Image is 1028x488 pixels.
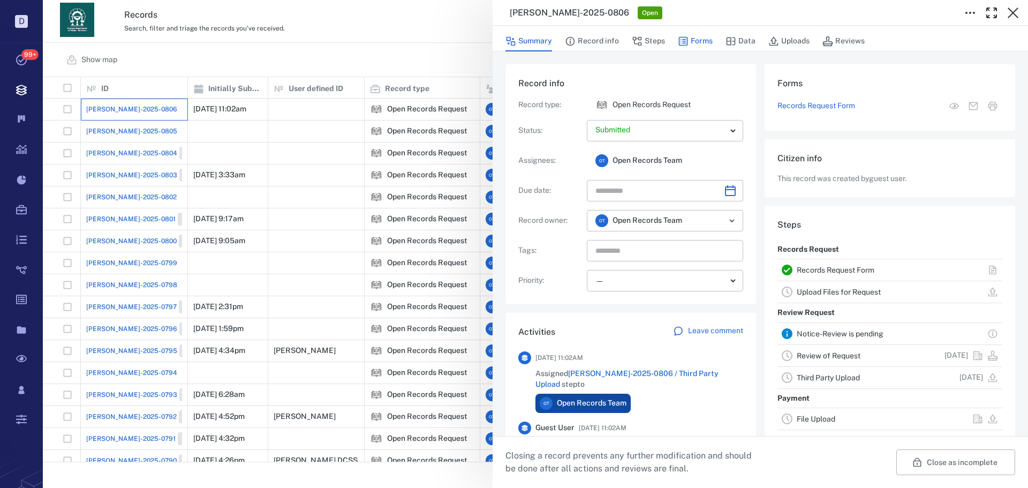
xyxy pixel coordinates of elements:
[613,215,682,226] span: Open Records Team
[95,7,117,17] span: Help
[15,15,28,28] p: D
[518,125,583,136] p: Status :
[777,303,835,322] p: Review Request
[720,180,741,201] button: Choose date
[944,96,964,116] button: View form in the step
[21,49,39,60] span: 99+
[595,275,726,287] div: —
[579,422,626,434] span: [DATE] 11:02AM
[777,240,839,259] p: Records Request
[557,398,626,409] span: Open Records Team
[518,215,583,226] p: Record owner :
[535,369,743,389] span: Assigned step to
[964,96,983,116] button: Mail form
[518,155,583,166] p: Assignees :
[777,389,810,408] p: Payment
[673,326,743,339] a: Leave comment
[944,350,968,361] p: [DATE]
[505,449,760,475] p: Closing a record prevents any further modification and should be done after all actions and revie...
[678,31,713,51] button: Forms
[765,139,1015,206] div: Citizen infoThis record was created byguest user.
[518,275,583,286] p: Priority :
[981,2,1002,24] button: Toggle Fullscreen
[777,101,855,111] a: Records Request Form
[1002,2,1024,24] button: Close
[613,155,682,166] span: Open Records Team
[595,99,608,111] div: Open Records Request
[797,351,860,360] a: Review of Request
[565,31,619,51] button: Record info
[505,64,756,313] div: Record infoRecord type:icon Open Records RequestOpen Records RequestStatus:Assignees:OTOpen Recor...
[724,213,739,228] button: Open
[797,288,881,296] a: Upload Files for Request
[777,174,1002,184] p: This record was created by guest user .
[505,31,552,51] button: Summary
[535,369,719,388] a: [PERSON_NAME]-2025-0806 / Third Party Upload
[535,351,583,364] span: [DATE] 11:02AM
[725,31,755,51] button: Data
[518,185,583,196] p: Due date :
[540,397,553,410] div: O T
[688,326,743,336] p: Leave comment
[510,6,629,19] h3: [PERSON_NAME]-2025-0806
[518,77,743,90] h6: Record info
[518,326,555,339] h6: Activities
[632,31,665,51] button: Steps
[595,99,608,111] img: icon Open Records Request
[797,266,874,274] a: Records Request Form
[765,64,1015,139] div: FormsRecords Request FormView form in the stepMail formPrint form
[822,31,865,51] button: Reviews
[797,329,883,338] a: Notice-Review is pending
[777,219,1002,231] h6: Steps
[535,423,575,433] span: Guest User
[777,77,1002,90] h6: Forms
[595,125,726,136] p: Submitted
[777,430,838,449] p: [Internal Review]
[613,100,691,110] p: Open Records Request
[518,100,583,110] p: Record type :
[896,449,1015,475] button: Close as incomplete
[777,152,1002,165] h6: Citizen info
[797,415,835,423] a: File Upload
[595,214,608,227] div: O T
[640,9,660,18] span: Open
[797,373,860,382] a: Third Party Upload
[518,245,583,256] p: Tags :
[959,2,981,24] button: Toggle to Edit Boxes
[595,154,608,167] div: O T
[983,96,1002,116] button: Print form
[768,31,810,51] button: Uploads
[959,372,983,383] p: [DATE]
